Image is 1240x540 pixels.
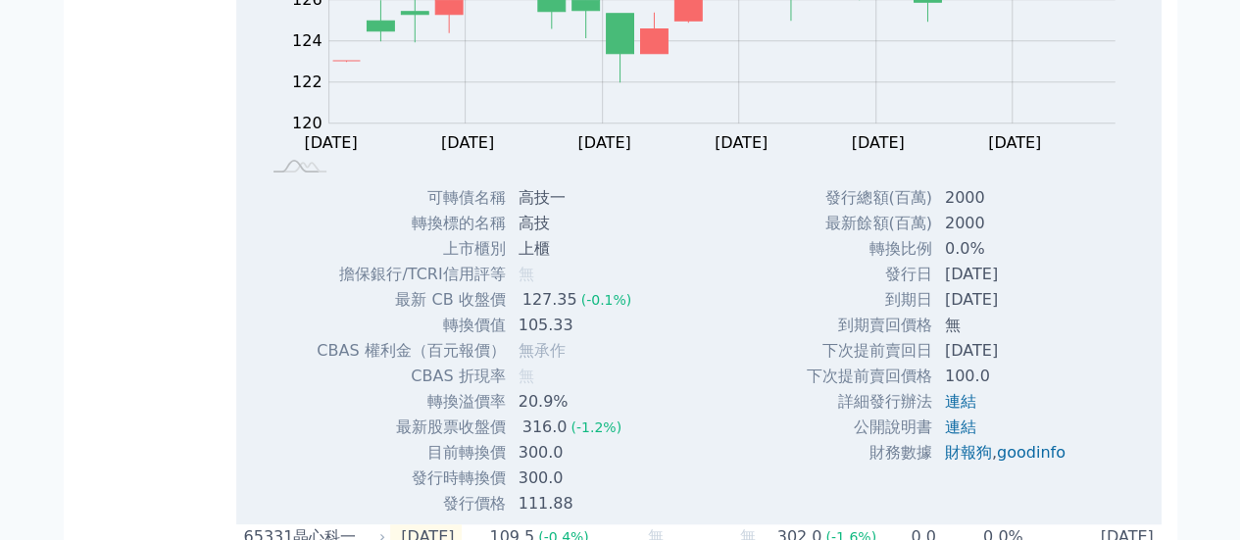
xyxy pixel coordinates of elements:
[806,211,933,236] td: 最新餘額(百萬)
[988,133,1041,152] tspan: [DATE]
[316,236,506,262] td: 上市櫃別
[507,389,648,415] td: 20.9%
[441,133,494,152] tspan: [DATE]
[316,262,506,287] td: 擔保銀行/TCRI信用評等
[933,236,1081,262] td: 0.0%
[933,211,1081,236] td: 2000
[507,211,648,236] td: 高技
[806,313,933,338] td: 到期賣回價格
[316,466,506,491] td: 發行時轉換價
[997,443,1066,462] a: goodinfo
[806,338,933,364] td: 下次提前賣回日
[507,236,648,262] td: 上櫃
[292,31,322,50] tspan: 124
[316,364,506,389] td: CBAS 折現率
[292,114,322,132] tspan: 120
[945,443,992,462] a: 財報狗
[806,440,933,466] td: 財務數據
[945,417,976,436] a: 連結
[507,440,648,466] td: 300.0
[933,440,1081,466] td: ,
[316,185,506,211] td: 可轉債名稱
[507,185,648,211] td: 高技一
[519,367,534,385] span: 無
[933,287,1081,313] td: [DATE]
[806,236,933,262] td: 轉換比例
[933,313,1081,338] td: 無
[933,262,1081,287] td: [DATE]
[316,313,506,338] td: 轉換價值
[316,211,506,236] td: 轉換標的名稱
[316,287,506,313] td: 最新 CB 收盤價
[933,364,1081,389] td: 100.0
[570,419,621,435] span: (-1.2%)
[316,440,506,466] td: 目前轉換價
[581,292,632,308] span: (-0.1%)
[519,416,571,439] div: 316.0
[507,466,648,491] td: 300.0
[316,415,506,440] td: 最新股票收盤價
[304,133,357,152] tspan: [DATE]
[806,389,933,415] td: 詳細發行辦法
[519,288,581,312] div: 127.35
[519,265,534,283] span: 無
[507,313,648,338] td: 105.33
[851,133,904,152] tspan: [DATE]
[806,287,933,313] td: 到期日
[316,491,506,516] td: 發行價格
[806,185,933,211] td: 發行總額(百萬)
[806,262,933,287] td: 發行日
[292,73,322,91] tspan: 122
[577,133,630,152] tspan: [DATE]
[715,133,768,152] tspan: [DATE]
[933,185,1081,211] td: 2000
[519,341,566,360] span: 無承作
[316,338,506,364] td: CBAS 權利金（百元報價）
[507,491,648,516] td: 111.88
[316,389,506,415] td: 轉換溢價率
[933,338,1081,364] td: [DATE]
[806,415,933,440] td: 公開說明書
[806,364,933,389] td: 下次提前賣回價格
[945,392,976,411] a: 連結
